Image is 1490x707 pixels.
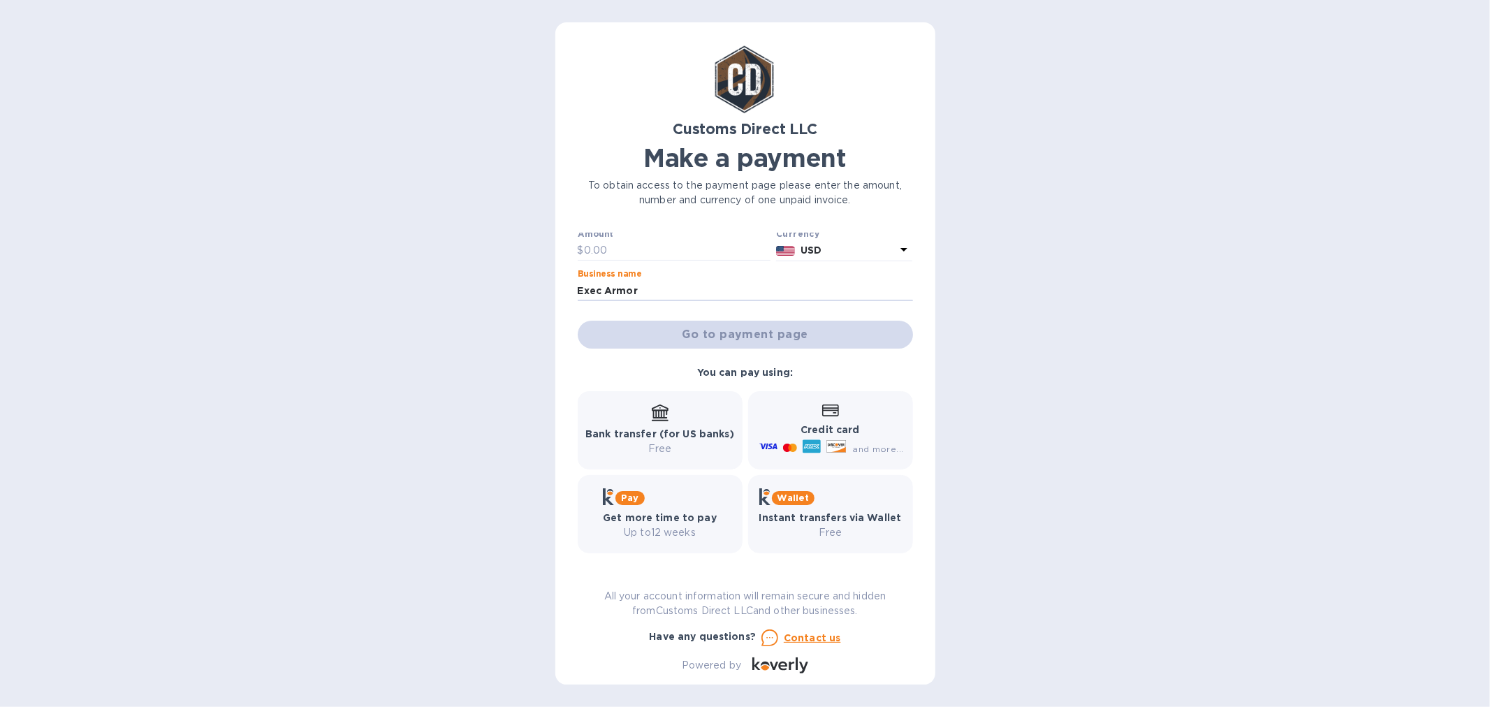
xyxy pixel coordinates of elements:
h1: Make a payment [578,143,913,173]
span: and more... [852,444,903,454]
b: Customs Direct LLC [673,120,817,138]
b: Currency [776,228,819,239]
p: All your account information will remain secure and hidden from Customs Direct LLC and other busi... [578,589,913,618]
b: USD [801,245,821,256]
p: To obtain access to the payment page please enter the amount, number and currency of one unpaid i... [578,178,913,207]
label: Amount [578,230,613,238]
p: Powered by [682,658,741,673]
input: 0.00 [584,240,771,261]
b: You can pay using: [697,367,793,378]
p: $ [578,243,584,258]
p: Free [585,442,734,456]
b: Pay [621,493,638,503]
label: Business name [578,270,642,279]
b: Bank transfer (for US banks) [585,428,734,439]
p: Up to 12 weeks [603,525,717,540]
input: Enter business name [578,280,913,301]
b: Get more time to pay [603,512,717,523]
u: Contact us [784,632,841,643]
img: USD [776,246,795,256]
b: Credit card [801,424,859,435]
b: Have any questions? [650,631,757,642]
p: Free [759,525,902,540]
b: Wallet [777,493,810,503]
b: Instant transfers via Wallet [759,512,902,523]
